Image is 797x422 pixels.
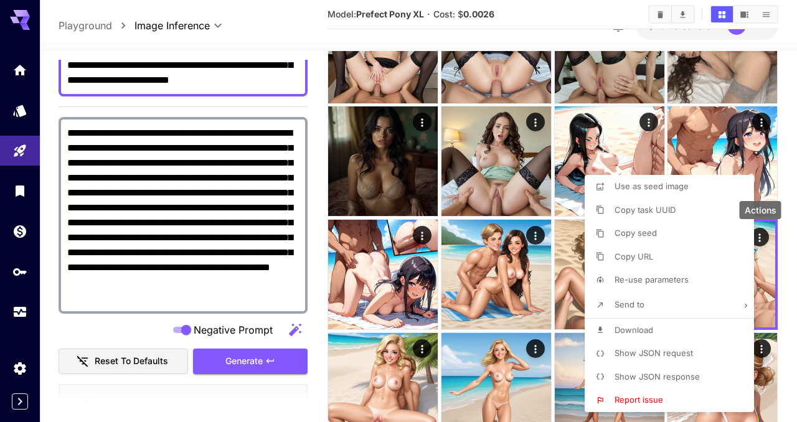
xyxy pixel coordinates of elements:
[615,395,663,405] span: Report issue
[615,348,693,358] span: Show JSON request
[615,274,689,284] span: Re-use parameters
[615,325,653,335] span: Download
[615,372,700,382] span: Show JSON response
[740,201,781,219] div: Actions
[615,251,653,261] span: Copy URL
[615,205,676,215] span: Copy task UUID
[615,181,689,191] span: Use as seed image
[615,299,644,309] span: Send to
[615,228,657,238] span: Copy seed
